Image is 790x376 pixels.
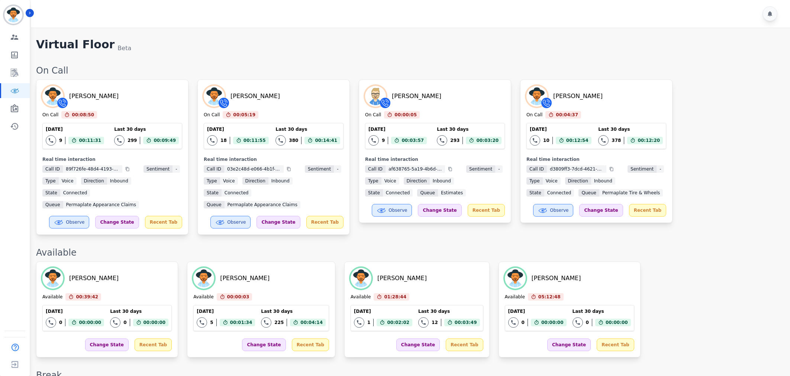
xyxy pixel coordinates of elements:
[244,137,266,144] span: 00:11:55
[59,320,62,325] div: 0
[495,165,503,173] span: -
[230,92,280,101] div: [PERSON_NAME]
[612,137,621,143] div: 378
[579,204,623,217] div: Change State
[522,320,525,325] div: 0
[526,189,544,197] span: State
[144,319,166,326] span: 00:00:00
[123,320,126,325] div: 0
[60,189,90,197] span: connected
[242,338,286,351] div: Change State
[526,177,543,185] span: Type
[66,219,84,225] span: Observe
[550,207,568,213] span: Observe
[59,177,77,185] span: voice
[418,204,461,217] div: Change State
[274,320,284,325] div: 225
[505,294,525,301] div: Available
[222,189,252,197] span: connected
[72,111,94,119] span: 00:08:50
[382,137,385,143] div: 9
[402,137,424,144] span: 00:03:57
[42,86,63,107] img: Avatar
[351,294,371,301] div: Available
[377,274,427,283] div: [PERSON_NAME]
[556,111,578,119] span: 00:04:37
[526,112,542,119] div: On Call
[268,177,293,185] span: inbound
[553,92,603,101] div: [PERSON_NAME]
[657,165,664,173] span: -
[95,216,139,228] div: Change State
[46,308,104,314] div: [DATE]
[227,219,246,225] span: Observe
[365,156,505,162] div: Real time interaction
[468,204,505,217] div: Recent Tab
[543,137,549,143] div: 10
[135,338,172,351] div: Recent Tab
[638,137,660,144] span: 00:12:20
[432,320,438,325] div: 12
[541,319,564,326] span: 00:00:00
[388,207,407,213] span: Observe
[599,189,663,197] span: Permaplate Tire & Wheels
[117,44,131,53] div: Beta
[598,126,663,132] div: Last 30 days
[476,137,499,144] span: 00:03:20
[334,165,341,173] span: -
[79,319,101,326] span: 00:00:00
[275,126,340,132] div: Last 30 days
[42,294,62,301] div: Available
[532,274,581,283] div: [PERSON_NAME]
[204,156,344,162] div: Real time interaction
[365,86,386,107] img: Avatar
[526,86,547,107] img: Avatar
[204,189,222,197] span: State
[417,189,438,197] span: Queue
[365,189,383,197] span: State
[351,268,371,289] img: Avatar
[63,201,139,208] span: Permaplate Appearance Claims
[526,156,666,162] div: Real time interaction
[508,308,567,314] div: [DATE]
[305,165,334,173] span: Sentiment
[227,293,249,301] span: 00:00:03
[110,308,168,314] div: Last 30 days
[565,177,591,185] span: Direction
[204,86,225,107] img: Avatar
[220,274,270,283] div: [PERSON_NAME]
[85,338,129,351] div: Change State
[530,126,591,132] div: [DATE]
[383,189,413,197] span: connected
[578,189,599,197] span: Queue
[354,308,412,314] div: [DATE]
[220,177,238,185] span: voice
[81,177,107,185] span: Direction
[394,111,417,119] span: 00:00:05
[224,165,284,173] span: 03e2c48d-e066-4b1f-8b1f-d9de44a05139
[59,137,62,143] div: 9
[365,165,386,173] span: Call ID
[36,247,783,259] div: Available
[543,177,561,185] span: voice
[300,319,323,326] span: 00:04:14
[597,338,634,351] div: Recent Tab
[204,112,220,119] div: On Call
[381,177,399,185] span: voice
[446,338,483,351] div: Recent Tab
[466,165,495,173] span: Sentiment
[233,111,255,119] span: 00:05:19
[418,308,480,314] div: Last 30 days
[372,204,412,217] button: Observe
[144,165,172,173] span: Sentiment
[628,165,657,173] span: Sentiment
[207,126,268,132] div: [DATE]
[210,216,251,228] button: Observe
[396,338,440,351] div: Change State
[69,274,119,283] div: [PERSON_NAME]
[606,319,628,326] span: 00:00:00
[437,126,502,132] div: Last 30 days
[586,320,589,325] div: 0
[430,177,454,185] span: inbound
[42,201,63,208] span: Queue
